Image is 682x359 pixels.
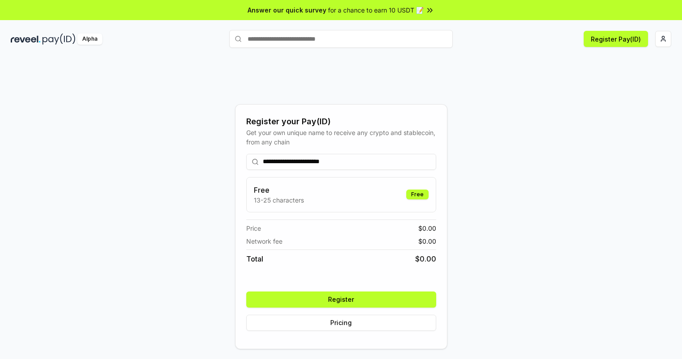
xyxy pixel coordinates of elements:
[246,291,436,308] button: Register
[254,195,304,205] p: 13-25 characters
[406,190,429,199] div: Free
[246,315,436,331] button: Pricing
[248,5,326,15] span: Answer our quick survey
[418,224,436,233] span: $ 0.00
[584,31,648,47] button: Register Pay(ID)
[246,128,436,147] div: Get your own unique name to receive any crypto and stablecoin, from any chain
[418,237,436,246] span: $ 0.00
[77,34,102,45] div: Alpha
[11,34,41,45] img: reveel_dark
[42,34,76,45] img: pay_id
[246,253,263,264] span: Total
[415,253,436,264] span: $ 0.00
[246,224,261,233] span: Price
[254,185,304,195] h3: Free
[246,115,436,128] div: Register your Pay(ID)
[246,237,282,246] span: Network fee
[328,5,424,15] span: for a chance to earn 10 USDT 📝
